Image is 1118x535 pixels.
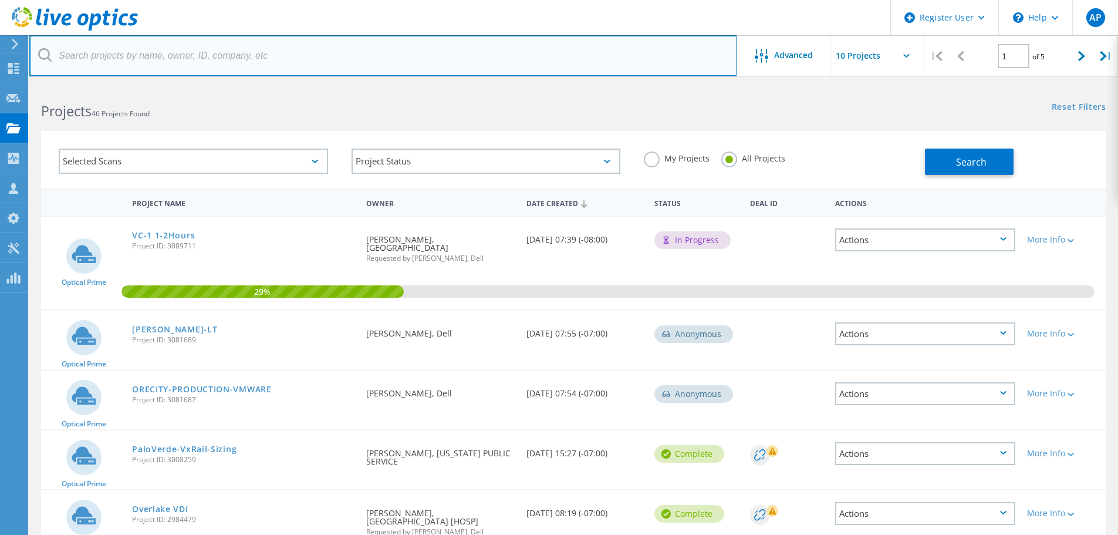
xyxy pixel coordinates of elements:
[1027,389,1100,398] div: More Info
[132,337,354,344] span: Project ID: 3081689
[654,325,733,343] div: Anonymous
[132,516,354,523] span: Project ID: 2984479
[829,191,1021,213] div: Actions
[360,191,520,213] div: Owner
[521,371,648,409] div: [DATE] 07:54 (-07:00)
[925,149,1014,175] button: Search
[721,152,785,163] label: All Projects
[521,191,648,214] div: Date Created
[62,361,106,368] span: Optical Prime
[62,480,106,487] span: Optical Prime
[126,191,360,213] div: Project Name
[648,191,744,213] div: Status
[132,456,354,463] span: Project ID: 3008259
[132,231,195,240] a: VC-1 1-2Hours
[956,156,987,169] span: Search
[1013,12,1024,23] svg: \n
[366,255,514,262] span: Requested by [PERSON_NAME], Dell
[132,396,354,403] span: Project ID: 3081687
[132,243,354,250] span: Project ID: 3089711
[1052,103,1106,113] a: Reset Filters
[835,442,1015,465] div: Actions
[360,311,520,349] div: [PERSON_NAME], Dell
[1089,13,1102,22] span: AP
[132,385,272,393] a: ORECITY-PRODUCTION-VMWARE
[1027,509,1100,517] div: More Info
[835,322,1015,345] div: Actions
[744,191,829,213] div: Deal Id
[835,228,1015,251] div: Actions
[360,430,520,477] div: [PERSON_NAME], [US_STATE] PUBLIC SERVICE
[654,385,733,403] div: Anonymous
[1027,235,1100,244] div: More Info
[521,430,648,469] div: [DATE] 15:27 (-07:00)
[521,311,648,349] div: [DATE] 07:55 (-07:00)
[121,285,404,296] span: 29%
[644,152,710,163] label: My Projects
[654,505,724,523] div: Complete
[835,502,1015,525] div: Actions
[352,149,621,174] div: Project Status
[654,231,731,249] div: In Progress
[62,279,106,286] span: Optical Prime
[41,102,92,120] b: Projects
[132,505,188,513] a: Overlake VDI
[1094,35,1118,77] div: |
[1032,52,1045,62] span: of 5
[521,217,648,255] div: [DATE] 07:39 (-08:00)
[1027,329,1100,338] div: More Info
[774,51,813,59] span: Advanced
[29,35,737,76] input: Search projects by name, owner, ID, company, etc
[92,109,150,119] span: 46 Projects Found
[132,325,217,334] a: [PERSON_NAME]-LT
[12,25,138,33] a: Live Optics Dashboard
[132,445,237,453] a: PaloVerde-VxRail-Sizing
[360,217,520,274] div: [PERSON_NAME], [GEOGRAPHIC_DATA]
[924,35,948,77] div: |
[62,420,106,428] span: Optical Prime
[654,445,724,463] div: Complete
[59,149,328,174] div: Selected Scans
[1027,449,1100,457] div: More Info
[360,371,520,409] div: [PERSON_NAME], Dell
[521,490,648,529] div: [DATE] 08:19 (-07:00)
[835,382,1015,405] div: Actions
